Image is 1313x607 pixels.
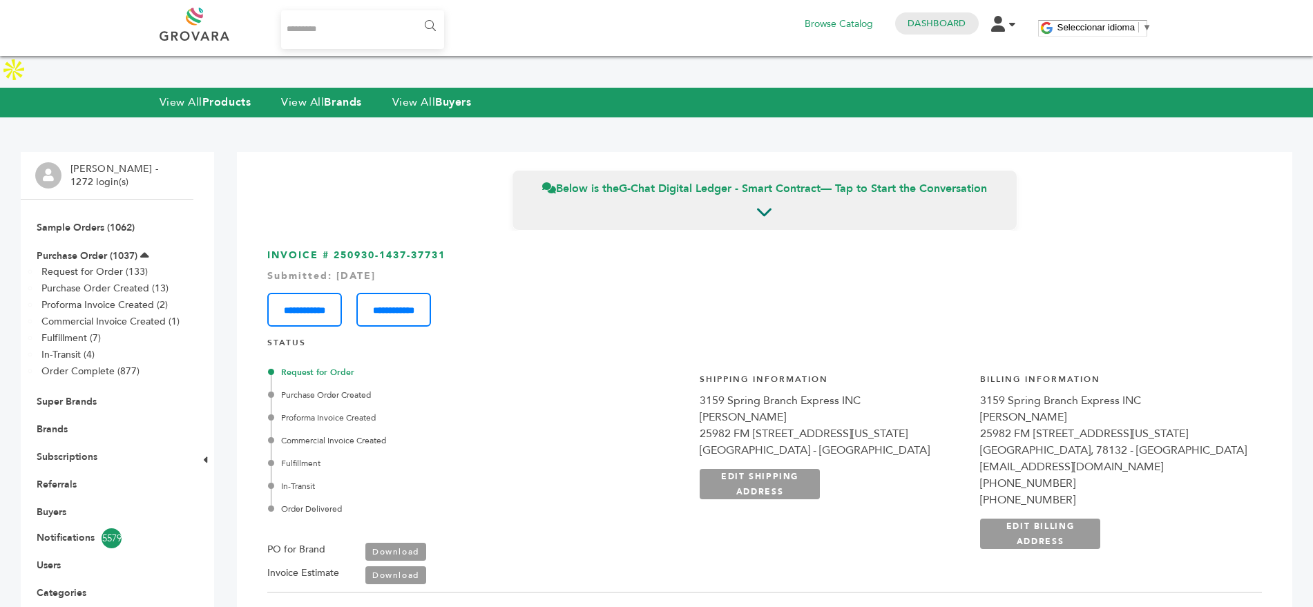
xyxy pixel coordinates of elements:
[35,162,61,189] img: profile.png
[980,475,1247,492] div: [PHONE_NUMBER]
[102,528,122,548] span: 5579
[700,469,820,499] a: EDIT SHIPPING ADDRESS
[271,434,615,447] div: Commercial Invoice Created
[1057,22,1152,32] a: Seleccionar idioma​
[1057,22,1135,32] span: Seleccionar idioma
[365,566,426,584] a: Download
[980,492,1247,508] div: [PHONE_NUMBER]
[700,374,966,392] h4: Shipping Information
[980,425,1247,442] div: 25982 FM [STREET_ADDRESS][US_STATE]
[542,181,987,196] span: Below is the — Tap to Start the Conversation
[980,374,1247,392] h4: Billing Information
[37,505,66,519] a: Buyers
[37,586,86,599] a: Categories
[1138,22,1139,32] span: ​
[37,221,135,234] a: Sample Orders (1062)
[980,519,1100,549] a: EDIT BILLING ADDRESS
[392,95,472,110] a: View AllBuyers
[37,450,97,463] a: Subscriptions
[980,392,1247,409] div: 3159 Spring Branch Express INC
[267,541,325,558] label: PO for Brand
[435,95,471,110] strong: Buyers
[41,365,140,378] a: Order Complete (877)
[202,95,251,110] strong: Products
[805,17,873,32] a: Browse Catalog
[700,442,966,459] div: [GEOGRAPHIC_DATA] - [GEOGRAPHIC_DATA]
[267,269,1262,283] div: Submitted: [DATE]
[271,412,615,424] div: Proforma Invoice Created
[980,409,1247,425] div: [PERSON_NAME]
[324,95,361,110] strong: Brands
[267,565,339,581] label: Invoice Estimate
[281,95,362,110] a: View AllBrands
[37,249,137,262] a: Purchase Order (1037)
[267,249,1262,327] h3: INVOICE # 250930-1437-37731
[700,409,966,425] div: [PERSON_NAME]
[37,395,97,408] a: Super Brands
[41,315,180,328] a: Commercial Invoice Created (1)
[908,17,966,30] a: Dashboard
[271,480,615,492] div: In-Transit
[37,478,77,491] a: Referrals
[267,337,1262,356] h4: STATUS
[619,181,821,196] strong: G-Chat Digital Ledger - Smart Contract
[980,442,1247,459] div: [GEOGRAPHIC_DATA], 78132 - [GEOGRAPHIC_DATA]
[271,503,615,515] div: Order Delivered
[41,265,148,278] a: Request for Order (133)
[1142,22,1151,32] span: ▼
[271,457,615,470] div: Fulfillment
[37,559,61,572] a: Users
[700,392,966,409] div: 3159 Spring Branch Express INC
[41,331,101,345] a: Fulfillment (7)
[37,528,178,548] a: Notifications5579
[41,282,169,295] a: Purchase Order Created (13)
[70,162,162,189] li: [PERSON_NAME] - 1272 login(s)
[700,425,966,442] div: 25982 FM [STREET_ADDRESS][US_STATE]
[281,10,445,49] input: Search...
[41,348,95,361] a: In-Transit (4)
[365,543,426,561] a: Download
[271,366,615,378] div: Request for Order
[41,298,168,311] a: Proforma Invoice Created (2)
[37,423,68,436] a: Brands
[160,95,251,110] a: View AllProducts
[980,459,1247,475] div: [EMAIL_ADDRESS][DOMAIN_NAME]
[271,389,615,401] div: Purchase Order Created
